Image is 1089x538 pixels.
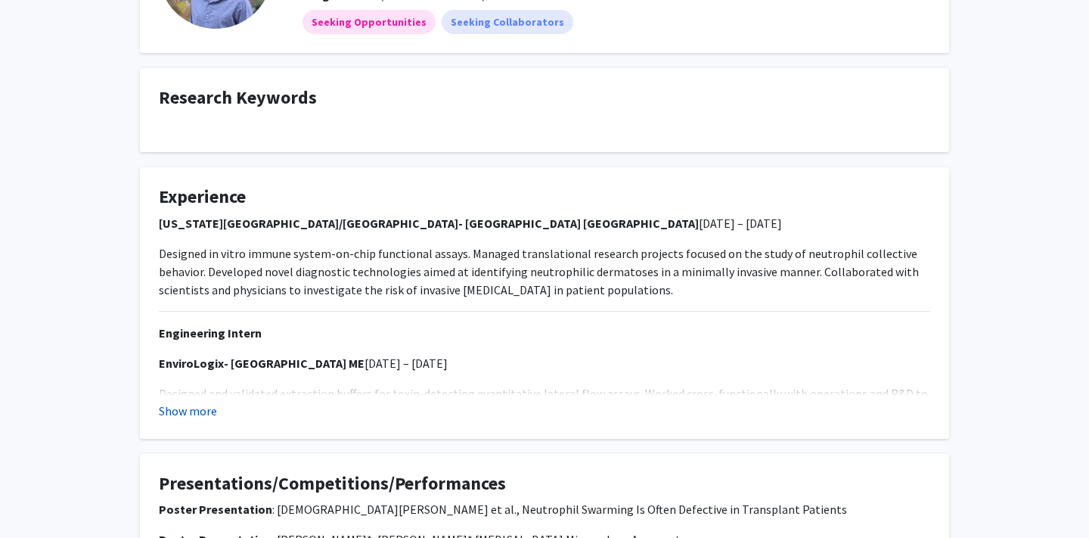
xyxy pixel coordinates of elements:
iframe: Chat [11,470,64,527]
strong: EnviroLogix- [GEOGRAPHIC_DATA] ME [159,356,365,371]
strong: Poster Presentation [159,502,272,517]
h4: Presentations/Competitions/Performances [159,473,930,495]
mat-chip: Seeking Collaborators [442,10,573,34]
h4: Research Keywords [159,87,930,109]
p: [DATE] – [DATE] [159,354,930,372]
mat-chip: Seeking Opportunities [302,10,436,34]
p: Designed in vitro immune system-on-chip functional assays. Managed translational research project... [159,244,930,299]
strong: Engineering Intern [159,325,262,341]
strong: [US_STATE][GEOGRAPHIC_DATA]/[GEOGRAPHIC_DATA]- [GEOGRAPHIC_DATA] [GEOGRAPHIC_DATA] [159,216,699,231]
h4: Experience [159,186,930,208]
button: Show more [159,402,217,420]
p: : [DEMOGRAPHIC_DATA][PERSON_NAME] et al., Neutrophil Swarming Is Often Defective in Transplant Pa... [159,500,930,518]
p: Designed and validated extraction buffers for toxin-detecting quantitative lateral flow assays. W... [159,384,930,439]
p: [DATE] – [DATE] [159,214,930,232]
